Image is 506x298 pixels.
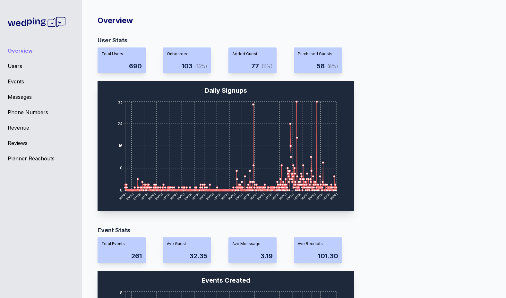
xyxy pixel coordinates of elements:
div: 261 [131,251,142,260]
tspan: [DATE] [118,192,127,200]
div: Onboarded [167,51,207,56]
tspan: [DATE] [235,192,243,200]
tspan: [DATE] [177,192,185,200]
tspan: 8 [120,166,123,170]
div: Total Users [101,51,142,56]
tspan: [DATE] [191,192,200,200]
div: (8%) [327,63,338,70]
div: Added Guest [232,51,273,56]
div: 58 [317,62,325,71]
a: Overview [8,47,74,55]
div: (15%) [195,63,207,70]
div: Ave Guest [167,241,207,246]
tspan: [DATE] [293,192,302,200]
a: Reviews [8,139,74,147]
tspan: [DATE] [286,192,294,200]
tspan: [DATE] [148,192,156,200]
tspan: [DATE] [322,192,331,200]
tspan: [DATE] [301,192,309,200]
div: User Stats [98,36,485,45]
tspan: [DATE] [264,192,272,200]
tspan: [DATE] [162,192,170,200]
tspan: [DATE] [250,192,258,200]
div: 103 [182,62,193,71]
a: Users [8,62,74,70]
div: 3.19 [261,251,273,260]
a: Revenue [8,124,74,132]
tspan: [DATE] [140,192,149,200]
a: Phone Numbers [8,108,74,116]
a: Events [8,78,74,85]
tspan: [DATE] [308,192,316,200]
div: 690 [129,62,142,71]
tspan: 32 [118,100,123,105]
div: Daily Signups [205,86,247,95]
a: Planner Reachouts [8,155,74,162]
tspan: 16 [118,143,123,148]
div: (11%) [262,63,273,70]
tspan: 0 [120,188,123,192]
tspan: [DATE] [199,192,207,200]
div: Ave Receipts [298,241,338,246]
tspan: [DATE] [155,192,163,200]
tspan: 24 [118,121,123,126]
tspan: [DATE] [213,192,221,200]
div: 32.35 [190,251,207,260]
tspan: [DATE] [133,192,142,200]
tspan: [DATE] [315,192,323,200]
tspan: [DATE] [242,192,251,200]
tspan: [DATE] [184,192,192,200]
tspan: [DATE] [330,192,338,200]
div: 101.30 [318,251,338,260]
div: Events Created [202,276,250,285]
tspan: [DATE] [271,192,280,200]
tspan: [DATE] [228,192,236,200]
div: Event Stats [98,226,485,235]
div: Ave Messsage [232,241,273,246]
tspan: [DATE] [126,192,134,200]
div: Total Events [101,241,142,246]
tspan: [DATE] [220,192,229,200]
div: 77 [251,62,259,71]
div: Overview [98,15,485,26]
tspan: [DATE] [279,192,287,200]
tspan: [DATE] [257,192,265,200]
a: Messages [8,93,74,101]
tspan: [DATE] [169,192,178,200]
tspan: 8 [120,290,123,295]
tspan: [DATE] [206,192,214,200]
div: Purchased Guests [298,51,338,56]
